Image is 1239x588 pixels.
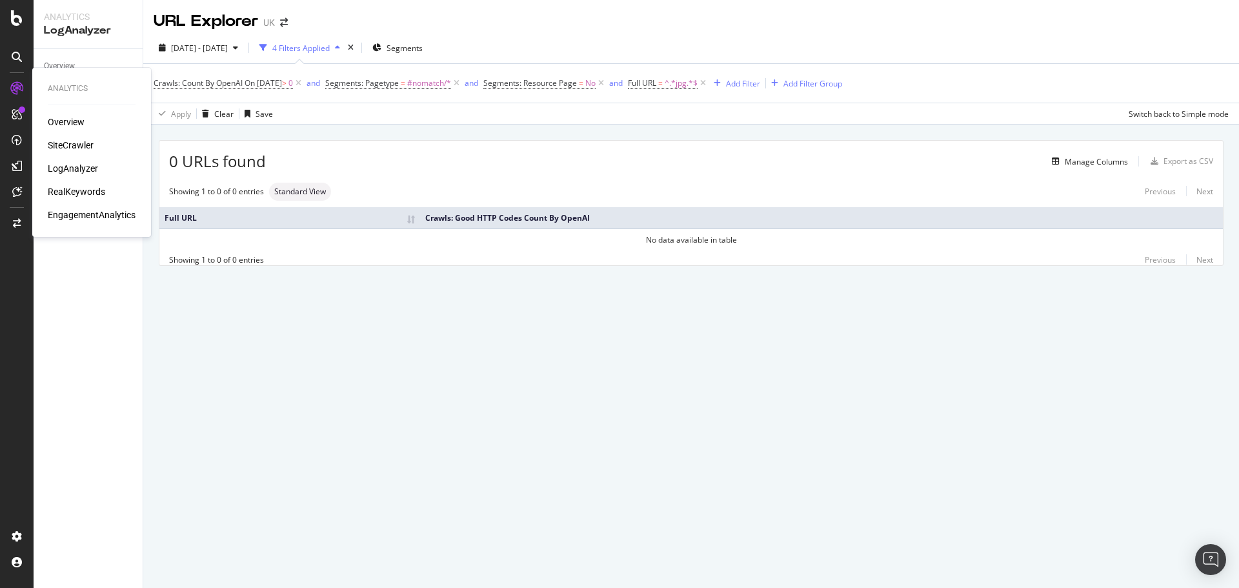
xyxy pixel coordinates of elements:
div: 4 Filters Applied [272,43,330,54]
button: Export as CSV [1145,151,1213,172]
span: Crawls: Count By OpenAI [154,77,243,88]
span: 0 URLs found [169,150,266,172]
div: URL Explorer [154,10,258,32]
div: Overview [44,59,75,73]
span: > [282,77,287,88]
div: Analytics [48,83,136,94]
button: Switch back to Simple mode [1123,103,1229,124]
th: Crawls: Good HTTP Codes Count By OpenAI [420,207,1223,228]
button: and [609,77,623,89]
span: Segments: Resource Page [483,77,577,88]
td: No data available in table [159,228,1223,250]
a: Overview [48,116,85,128]
span: = [401,77,405,88]
span: Segments [387,43,423,54]
a: SiteCrawler [48,139,94,152]
button: Apply [154,103,191,124]
div: times [345,41,356,54]
div: Save [256,108,273,119]
button: Clear [197,103,234,124]
div: Analytics [44,10,132,23]
a: Overview [44,59,134,73]
span: = [579,77,583,88]
div: and [307,77,320,88]
span: Standard View [274,188,326,196]
span: Full URL [628,77,656,88]
button: Save [239,103,273,124]
div: Open Intercom Messenger [1195,544,1226,575]
button: and [465,77,478,89]
button: Segments [367,37,428,58]
th: Full URL: activate to sort column ascending [159,207,420,228]
button: and [307,77,320,89]
button: Manage Columns [1047,154,1128,169]
span: #nomatch/* [407,74,451,92]
button: Add Filter Group [766,76,842,91]
span: Segments: Pagetype [325,77,399,88]
a: EngagementAnalytics [48,208,136,221]
div: UK [263,16,275,29]
div: Manage Columns [1065,156,1128,167]
div: Export as CSV [1163,156,1213,167]
span: On [DATE] [245,77,282,88]
div: Apply [171,108,191,119]
span: No [585,74,596,92]
div: Clear [214,108,234,119]
div: neutral label [269,183,331,201]
a: RealKeywords [48,185,105,198]
div: and [465,77,478,88]
div: Add Filter Group [783,78,842,89]
div: Showing 1 to 0 of 0 entries [169,186,264,197]
div: and [609,77,623,88]
div: arrow-right-arrow-left [280,18,288,27]
div: Add Filter [726,78,760,89]
div: Showing 1 to 0 of 0 entries [169,254,264,265]
button: 4 Filters Applied [254,37,345,58]
span: [DATE] - [DATE] [171,43,228,54]
div: Switch back to Simple mode [1129,108,1229,119]
span: = [658,77,663,88]
a: LogAnalyzer [48,162,98,175]
button: Add Filter [709,76,760,91]
button: [DATE] - [DATE] [154,37,243,58]
span: 0 [288,74,293,92]
div: LogAnalyzer [44,23,132,38]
